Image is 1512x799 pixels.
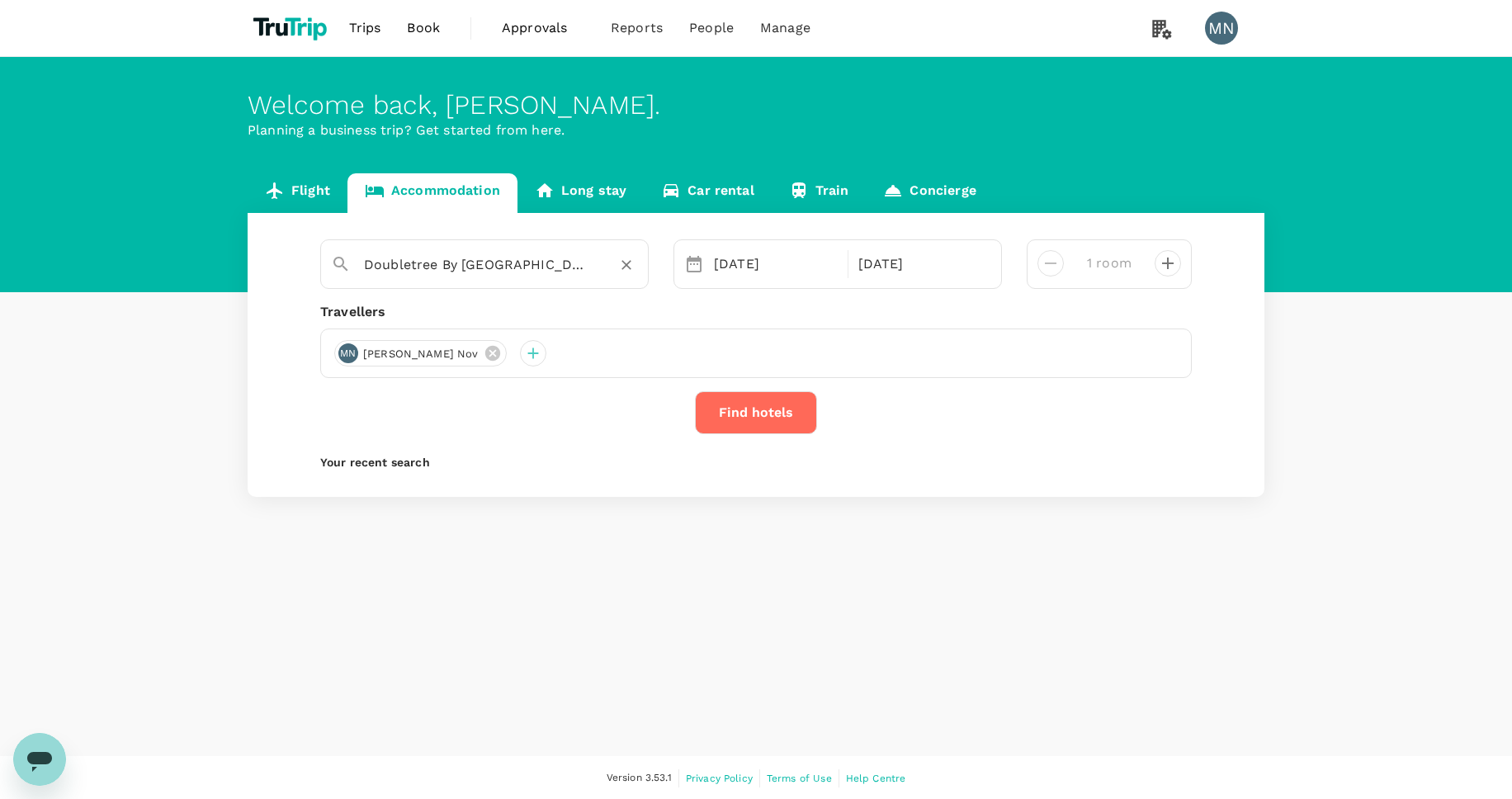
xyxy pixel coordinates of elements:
button: Clear [615,253,638,277]
div: Welcome back , [PERSON_NAME] . [248,90,1264,121]
iframe: Button to launch messaging window [13,733,66,786]
a: Terms of Use [767,769,832,787]
span: Reports [611,18,663,38]
input: Search cities, hotels, work locations [364,252,592,277]
a: Train [772,173,867,213]
span: Privacy Policy [686,773,753,784]
div: [DATE] [707,248,844,281]
div: MN [338,343,358,363]
a: Help Centre [846,769,906,787]
div: Travellers [320,302,1192,322]
a: Privacy Policy [686,769,753,787]
span: Terms of Use [767,773,832,784]
a: Concierge [866,173,993,213]
div: MN[PERSON_NAME] Nov [334,340,507,366]
p: Planning a business trip? Get started from here. [248,121,1264,140]
span: Trips [349,18,381,38]
span: People [689,18,734,38]
span: Manage [760,18,810,38]
a: Car rental [644,173,772,213]
input: Add rooms [1077,250,1141,277]
p: Your recent search [320,454,1192,470]
button: Open [636,263,640,267]
span: Approvals [502,18,584,38]
div: [DATE] [852,248,989,281]
button: decrease [1155,250,1181,277]
span: Help Centre [846,773,906,784]
span: [PERSON_NAME] Nov [353,346,489,362]
button: Find hotels [695,391,817,434]
a: Flight [248,173,347,213]
div: MN [1205,12,1238,45]
a: Long stay [517,173,644,213]
span: Version 3.53.1 [607,770,672,787]
a: Accommodation [347,173,517,213]
span: Book [407,18,440,38]
img: TruTrip logo [248,10,336,46]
